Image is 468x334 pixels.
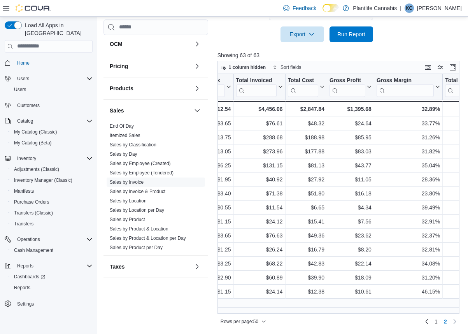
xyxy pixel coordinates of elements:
button: Inventory [2,153,96,164]
button: Next page [450,317,459,326]
span: Sales by Product per Day [110,244,163,251]
div: $4,456.06 [236,104,282,114]
span: Transfers [14,221,33,227]
span: Dashboards [14,274,45,280]
span: My Catalog (Beta) [14,140,52,146]
span: Transfers (Classic) [14,210,53,216]
div: $177.88 [287,147,324,156]
span: Dashboards [11,272,93,281]
a: Reports [11,283,33,292]
span: Users [17,76,29,82]
div: $43.77 [330,161,372,170]
button: My Catalog (Classic) [8,127,96,137]
div: $11.54 [236,203,282,212]
div: $83.03 [330,147,372,156]
div: $42.83 [287,259,324,268]
div: $13.05 [197,147,231,156]
a: Purchase Orders [11,197,53,207]
span: Rows per page : 50 [221,318,258,325]
span: Settings [17,301,34,307]
div: $60.89 [236,273,282,282]
div: $6.25 [197,161,231,170]
a: Settings [14,299,37,309]
button: Cash Management [8,245,96,256]
span: Purchase Orders [14,199,49,205]
p: Showing 63 of 63 [217,51,462,59]
span: Feedback [293,4,316,12]
div: Gross Margin [377,77,434,84]
a: Sales by Employee (Created) [110,161,171,166]
div: $26.24 [236,245,282,254]
span: Inventory [14,154,93,163]
div: 33.77% [377,119,440,128]
div: Total Tax [197,77,224,97]
h3: Products [110,84,133,92]
a: Sales by Product & Location [110,226,168,232]
div: $10.61 [330,287,372,296]
span: Itemized Sales [110,132,140,139]
div: Total Invoiced [236,77,276,97]
a: Dashboards [11,272,48,281]
div: Total Invoiced [236,77,276,84]
div: $27.92 [287,175,324,184]
div: 46.15% [377,287,440,296]
button: Reports [2,260,96,271]
span: My Catalog (Classic) [11,127,93,137]
div: $49.36 [287,231,324,240]
button: Products [110,84,191,92]
div: Gross Profit [330,77,365,84]
a: Users [11,85,29,94]
div: $8.20 [330,245,372,254]
a: Sales by Product [110,217,145,222]
ul: Pagination for preceding grid [431,315,450,328]
button: OCM [193,39,202,49]
div: 31.82% [377,147,440,156]
div: $3.40 [197,189,231,198]
button: Pricing [110,62,191,70]
a: Feedback [280,0,319,16]
h3: OCM [110,40,123,48]
div: $2.90 [197,273,231,282]
span: Adjustments (Classic) [14,166,59,172]
div: Total Tax [197,77,224,84]
a: Manifests [11,186,37,196]
a: Sales by Product per Day [110,245,163,250]
span: Settings [14,299,93,308]
button: Home [2,57,96,69]
span: Manifests [11,186,93,196]
div: $4.34 [330,203,372,212]
a: Customers [14,101,43,110]
a: Transfers [11,219,37,229]
div: $3.65 [197,231,231,240]
div: $16.18 [330,189,372,198]
a: Cash Management [11,246,56,255]
button: Total Invoiced [236,77,282,97]
div: $1.15 [197,217,231,226]
div: $24.14 [236,287,282,296]
h3: Pricing [110,62,128,70]
div: 23.80% [377,189,440,198]
div: $39.90 [287,273,324,282]
span: Inventory [17,155,36,162]
div: $1.25 [197,245,231,254]
a: Sales by Product & Location per Day [110,236,186,241]
span: Cash Management [11,246,93,255]
div: 35.04% [377,161,440,170]
span: Cash Management [14,247,53,253]
span: Users [11,85,93,94]
span: 1 column hidden [229,64,266,70]
div: $3.65 [197,119,231,128]
span: Inventory Manager (Classic) [14,177,72,183]
div: 31.26% [377,133,440,142]
span: Manifests [14,188,34,194]
div: 31.20% [377,273,440,282]
button: OCM [110,40,191,48]
nav: Pagination for preceding grid [422,315,459,328]
div: $24.64 [330,119,372,128]
div: $1.15 [197,287,231,296]
span: Operations [17,236,40,243]
button: Inventory [14,154,39,163]
span: Load All Apps in [GEOGRAPHIC_DATA] [22,21,93,37]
